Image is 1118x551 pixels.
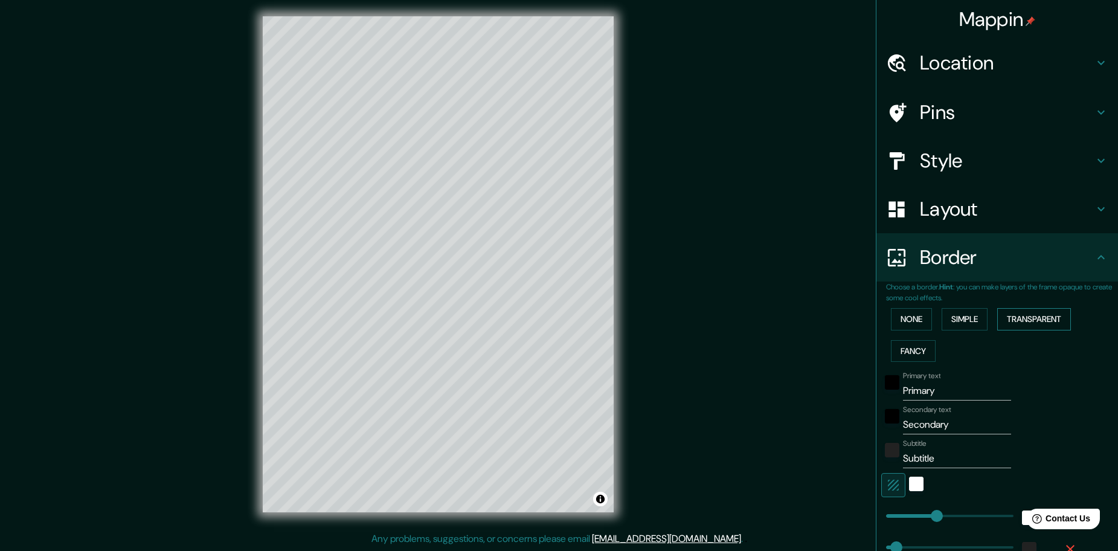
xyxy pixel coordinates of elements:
[745,532,747,546] div: .
[885,443,899,457] button: color-222222
[942,308,988,330] button: Simple
[903,439,927,449] label: Subtitle
[909,477,924,491] button: white
[592,532,741,545] a: [EMAIL_ADDRESS][DOMAIN_NAME]
[876,39,1118,87] div: Location
[876,137,1118,185] div: Style
[959,7,1036,31] h4: Mappin
[903,371,940,381] label: Primary text
[876,233,1118,282] div: Border
[593,492,608,506] button: Toggle attribution
[1010,504,1105,538] iframe: Help widget launcher
[885,375,899,390] button: black
[743,532,745,546] div: .
[939,282,953,292] b: Hint
[886,282,1118,303] p: Choose a border. : you can make layers of the frame opaque to create some cool effects.
[876,185,1118,233] div: Layout
[920,100,1094,124] h4: Pins
[885,409,899,424] button: black
[903,405,951,415] label: Secondary text
[920,245,1094,269] h4: Border
[997,308,1071,330] button: Transparent
[891,340,936,362] button: Fancy
[371,532,743,546] p: Any problems, suggestions, or concerns please email .
[891,308,932,330] button: None
[876,88,1118,137] div: Pins
[1026,16,1035,26] img: pin-icon.png
[920,149,1094,173] h4: Style
[920,197,1094,221] h4: Layout
[920,51,1094,75] h4: Location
